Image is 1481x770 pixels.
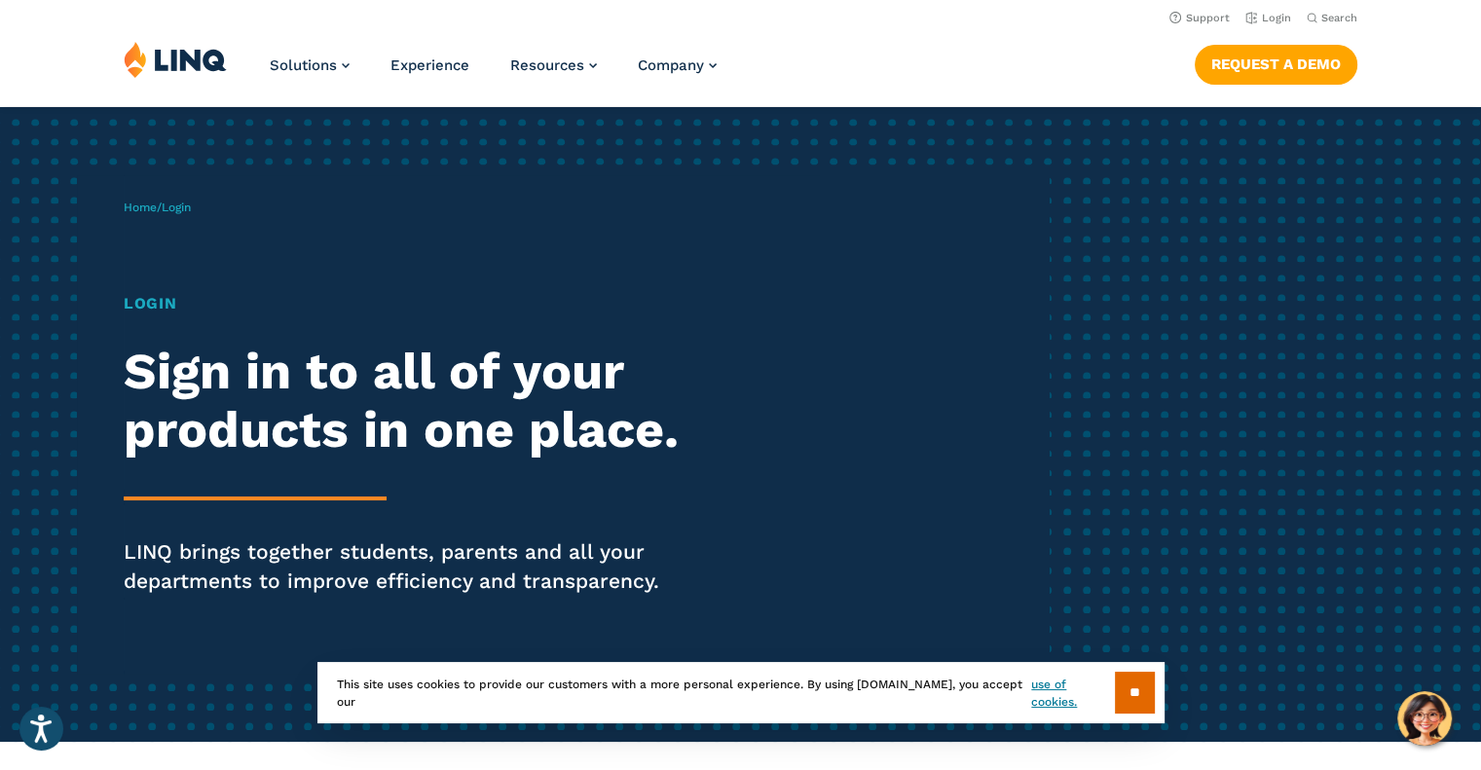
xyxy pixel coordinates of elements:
span: Company [638,56,704,74]
a: Experience [390,56,469,74]
span: / [124,201,191,214]
h2: Sign in to all of your products in one place. [124,343,694,459]
div: This site uses cookies to provide our customers with a more personal experience. By using [DOMAIN... [317,662,1165,723]
h1: Login [124,292,694,315]
p: LINQ brings together students, parents and all your departments to improve efficiency and transpa... [124,537,694,596]
span: Search [1321,12,1357,24]
img: LINQ | K‑12 Software [124,41,227,78]
a: Login [1245,12,1291,24]
button: Hello, have a question? Let’s chat. [1397,691,1452,746]
a: use of cookies. [1031,676,1114,711]
a: Request a Demo [1195,45,1357,84]
button: Open Search Bar [1307,11,1357,25]
span: Resources [510,56,584,74]
span: Login [162,201,191,214]
a: Support [1169,12,1230,24]
a: Solutions [270,56,350,74]
nav: Button Navigation [1195,41,1357,84]
a: Company [638,56,717,74]
a: Resources [510,56,597,74]
a: Home [124,201,157,214]
nav: Primary Navigation [270,41,717,105]
span: Solutions [270,56,337,74]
